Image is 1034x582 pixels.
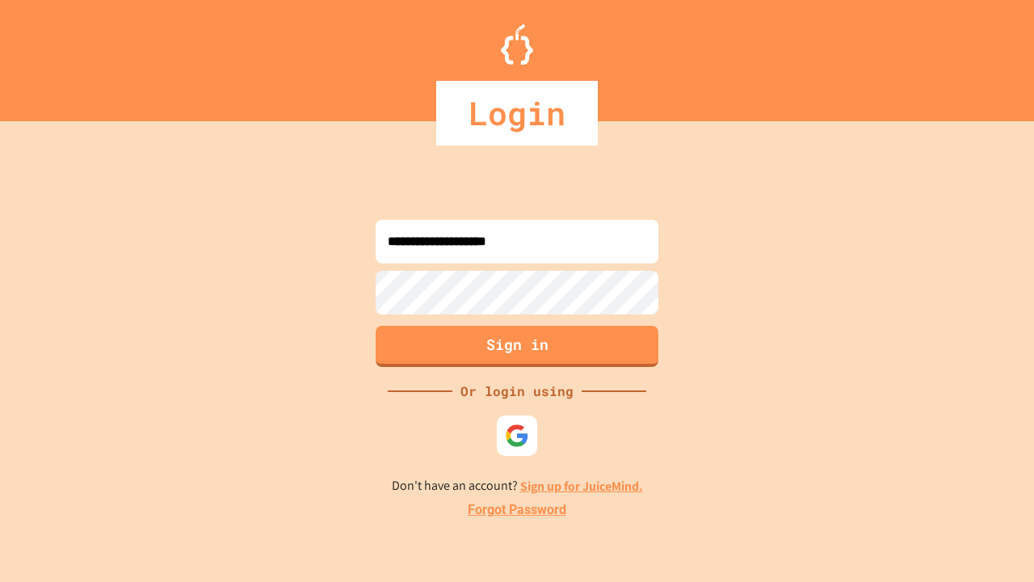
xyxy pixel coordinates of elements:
p: Don't have an account? [392,476,643,496]
img: google-icon.svg [505,424,529,448]
button: Sign in [376,326,658,367]
div: Or login using [452,382,582,401]
a: Forgot Password [468,500,566,520]
img: Logo.svg [501,24,533,65]
div: Login [436,81,598,145]
a: Sign up for JuiceMind. [520,478,643,495]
